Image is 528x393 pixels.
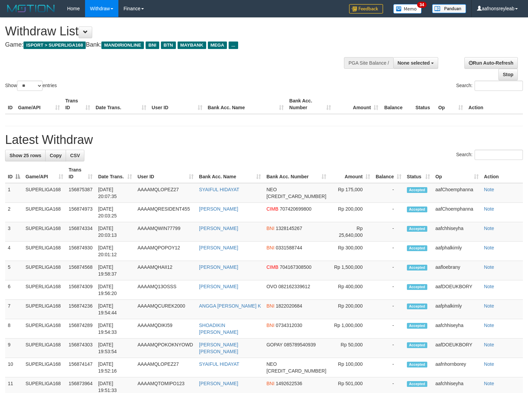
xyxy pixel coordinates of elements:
a: Stop [498,69,518,80]
th: Amount [334,95,381,114]
a: [PERSON_NAME] [199,226,238,231]
span: Accepted [407,245,427,251]
span: BNI [266,303,274,309]
span: BNI [266,245,274,250]
td: 156874309 [66,280,96,300]
th: ID [5,95,15,114]
td: 156874303 [66,339,96,358]
td: - [373,358,404,377]
span: ISPORT > SUPERLIGA168 [23,42,86,49]
td: aafChoemphanna [433,183,481,203]
span: CIMB [266,206,278,212]
span: CIMB [266,264,278,270]
span: Show 25 rows [10,153,41,158]
th: Game/API: activate to sort column ascending [23,164,66,183]
h1: Latest Withdraw [5,133,523,147]
td: AAAAMQLOPEZ27 [135,358,196,377]
th: Bank Acc. Name: activate to sort column ascending [196,164,264,183]
td: aafchhiseyha [433,319,481,339]
td: SUPERLIGA168 [23,358,66,377]
td: [DATE] 20:03:13 [95,222,135,242]
td: aafchhiseyha [433,222,481,242]
td: aafloebrany [433,261,481,280]
span: BNI [266,381,274,386]
a: SHOADIKIN [PERSON_NAME] [199,323,238,335]
td: SUPERLIGA168 [23,203,66,222]
td: [DATE] 19:53:54 [95,339,135,358]
td: SUPERLIGA168 [23,222,66,242]
a: SYAIFUL HIDAYAT [199,361,239,367]
h1: Withdraw List [5,24,345,38]
span: Accepted [407,265,427,271]
td: 156874973 [66,203,96,222]
span: CSV [70,153,80,158]
td: 4 [5,242,23,261]
td: Rp 1,500,000 [329,261,373,280]
td: Rp 25,640,000 [329,222,373,242]
a: Show 25 rows [5,150,46,161]
td: AAAAMQDIKI59 [135,319,196,339]
td: 10 [5,358,23,377]
a: Copy [45,150,66,161]
td: AAAAMQPOPOY12 [135,242,196,261]
td: 156874568 [66,261,96,280]
td: [DATE] 20:01:12 [95,242,135,261]
th: Balance [381,95,413,114]
span: ... [229,42,238,49]
span: BNI [266,323,274,328]
span: BNI [266,226,274,231]
td: [DATE] 19:58:37 [95,261,135,280]
a: Note [484,361,494,367]
th: Game/API [15,95,63,114]
span: Accepted [407,381,427,387]
td: 156874930 [66,242,96,261]
span: Copy 5859459223534313 to clipboard [266,368,326,374]
td: 156874236 [66,300,96,319]
td: Rp 50,000 [329,339,373,358]
th: Bank Acc. Number: activate to sort column ascending [264,164,329,183]
th: Op [435,95,466,114]
td: - [373,183,404,203]
td: SUPERLIGA168 [23,300,66,319]
span: MAYBANK [178,42,206,49]
select: Showentries [17,81,43,91]
a: [PERSON_NAME] [199,381,238,386]
a: Note [484,245,494,250]
td: AAAAMQCUREK2000 [135,300,196,319]
span: Copy 704167308500 to clipboard [280,264,311,270]
span: MANDIRIONLINE [101,42,144,49]
td: aafChoemphanna [433,203,481,222]
td: 2 [5,203,23,222]
td: SUPERLIGA168 [23,242,66,261]
img: MOTION_logo.png [5,3,57,14]
label: Search: [456,81,523,91]
td: aafphalkimly [433,300,481,319]
span: NEO [266,187,277,192]
th: Date Trans. [93,95,149,114]
td: - [373,242,404,261]
td: Rp 200,000 [329,203,373,222]
td: 156874289 [66,319,96,339]
td: SUPERLIGA168 [23,339,66,358]
td: - [373,203,404,222]
td: [DATE] 20:03:25 [95,203,135,222]
td: [DATE] 20:07:35 [95,183,135,203]
a: Note [484,187,494,192]
td: 156874334 [66,222,96,242]
a: Note [484,303,494,309]
td: AAAAMQPOKOKNYOWD [135,339,196,358]
th: Status [413,95,435,114]
span: GOPAY [266,342,282,347]
th: ID: activate to sort column descending [5,164,23,183]
span: Accepted [407,362,427,367]
span: Copy 1822020684 to clipboard [276,303,302,309]
td: AAAAMQHAII12 [135,261,196,280]
span: None selected [398,60,430,66]
td: AAAAMQRESIDENT455 [135,203,196,222]
td: Rp 175,000 [329,183,373,203]
th: Trans ID: activate to sort column ascending [66,164,96,183]
a: SYAIFUL HIDAYAT [199,187,239,192]
td: AAAAMQWIN77799 [135,222,196,242]
th: Op: activate to sort column ascending [433,164,481,183]
span: Copy 707420699800 to clipboard [280,206,311,212]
